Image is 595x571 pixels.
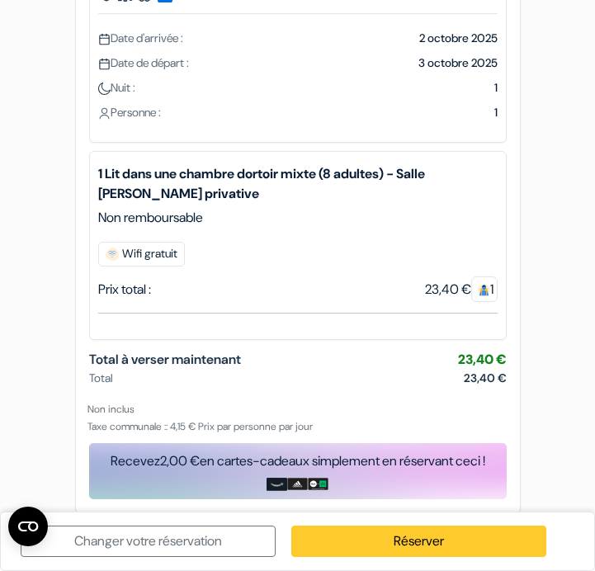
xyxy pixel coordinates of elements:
a: Changer votre réservation [21,526,276,557]
img: adidas-card.png [287,478,308,491]
div: 23,40 € [425,280,498,300]
img: amazon-card-no-text.png [267,478,287,491]
div: Recevez en cartes-cadeaux simplement en réservant ceci ! [89,451,507,471]
span: Nuit : [98,80,135,95]
span: 23,40 € [458,351,507,368]
span: Total à verser maintenant [89,351,241,368]
img: moon.svg [98,83,111,95]
small: Non inclus [87,403,135,416]
span: Wifi gratuit [98,242,185,267]
a: Réserver [291,526,546,557]
img: uber-uber-eats-card.png [308,478,328,491]
img: guest.svg [478,284,490,296]
img: free_wifi.svg [106,248,119,261]
span: Date de départ : [98,55,189,70]
small: Taxe communale :: 4,15 € Prix par personne par jour [87,420,313,433]
span: 23,40 € [464,370,507,387]
span: 2 octobre 2025 [419,31,498,45]
span: 1 [494,80,498,95]
span: Non remboursable [98,208,203,228]
span: 1 [471,276,498,302]
span: Personne : [98,105,161,120]
b: 1 Lit dans une chambre dortoir mixte (8 adultes) - Salle [PERSON_NAME] privative [98,164,498,204]
img: calendar.svg [98,33,111,45]
div: Total [89,370,507,387]
div: Prix total : [98,280,151,300]
img: calendar.svg [98,58,111,70]
span: 1 [494,105,498,120]
button: Ouvrir le widget CMP [8,507,48,546]
span: 3 octobre 2025 [418,55,498,70]
span: Date d'arrivée : [98,31,183,45]
span: 2,00 € [160,452,200,470]
img: user_icon.svg [98,107,111,120]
